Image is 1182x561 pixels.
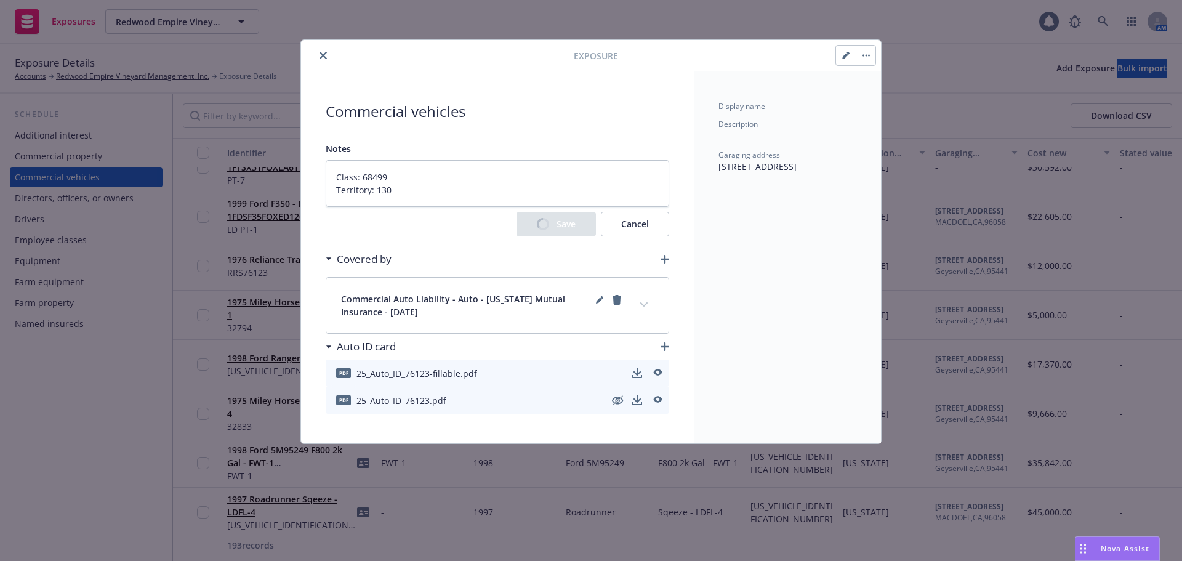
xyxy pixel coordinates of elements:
[336,368,351,377] span: pdf
[326,143,351,155] span: Notes
[718,119,758,129] span: Description
[601,212,669,236] button: Cancel
[609,293,624,307] a: remove
[326,101,669,122] span: Commercial vehicles
[718,161,797,172] span: [STREET_ADDRESS]
[718,101,765,111] span: Display name
[610,393,625,408] a: hidden
[649,366,664,381] a: preview
[1075,537,1091,560] div: Drag to move
[574,49,618,62] span: Exposure
[326,339,396,355] div: Auto ID card
[356,394,446,407] span: 25_Auto_ID_76123.pdf
[326,278,669,333] div: Commercial Auto Liability - Auto - [US_STATE] Mutual Insurance - [DATE]editPencilremoveexpand con...
[337,251,392,267] h3: Covered by
[336,395,351,405] span: pdf
[718,150,780,160] span: Garaging address
[356,367,477,380] span: 25_Auto_ID_76123-fillable.pdf
[1101,543,1149,554] span: Nova Assist
[326,160,669,207] textarea: Class: 68499 Territory: 130
[337,339,396,355] h3: Auto ID card
[718,130,722,142] span: -
[634,295,654,315] button: expand content
[592,293,607,307] a: editPencil
[630,366,645,381] a: download
[326,251,392,267] div: Covered by
[341,293,592,318] span: Commercial Auto Liability - Auto - [US_STATE] Mutual Insurance - [DATE]
[609,293,624,318] span: remove
[1075,536,1160,561] button: Nova Assist
[316,48,331,63] button: close
[630,393,645,408] a: download
[649,393,664,408] a: preview
[592,293,607,318] span: editPencil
